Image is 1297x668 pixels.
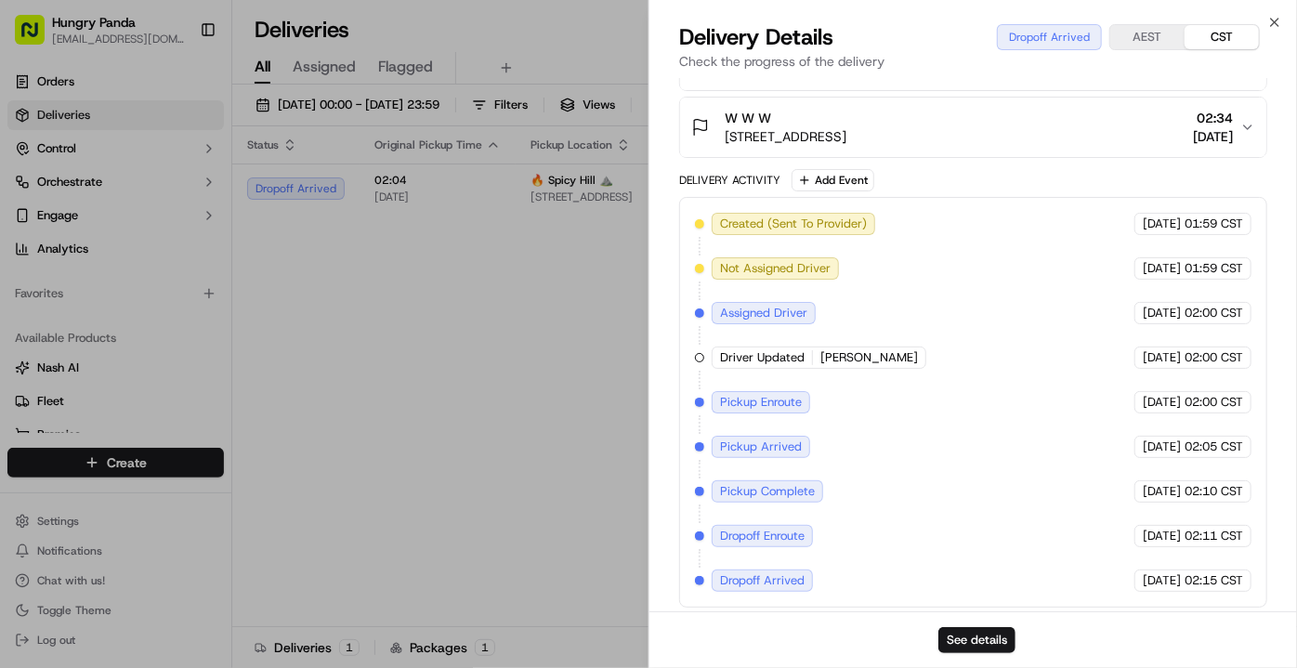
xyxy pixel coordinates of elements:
[164,287,208,302] span: 8月27日
[725,109,771,127] span: W W W
[720,572,805,589] span: Dropoff Arrived
[19,73,338,103] p: Welcome 👋
[938,627,1015,653] button: See details
[37,414,142,433] span: Knowledge Base
[37,338,52,353] img: 1736555255976-a54dd68f-1ca7-489b-9aae-adbdc363a1c4
[176,414,298,433] span: API Documentation
[316,182,338,204] button: Start new chat
[1185,260,1243,277] span: 01:59 CST
[720,528,805,544] span: Dropoff Enroute
[19,18,56,55] img: Nash
[792,169,874,191] button: Add Event
[720,349,805,366] span: Driver Updated
[185,460,225,474] span: Pylon
[164,337,208,352] span: 8月19日
[720,305,807,321] span: Assigned Driver
[1185,572,1243,589] span: 02:15 CST
[679,52,1267,71] p: Check the progress of the delivery
[58,287,151,302] span: [PERSON_NAME]
[19,269,48,299] img: Asif Zaman Khan
[720,216,867,232] span: Created (Sent To Provider)
[19,416,33,431] div: 📗
[1143,260,1181,277] span: [DATE]
[1185,528,1243,544] span: 02:11 CST
[1185,216,1243,232] span: 01:59 CST
[720,260,831,277] span: Not Assigned Driver
[154,337,161,352] span: •
[1143,349,1181,366] span: [DATE]
[131,459,225,474] a: Powered byPylon
[720,483,815,500] span: Pickup Complete
[679,22,833,52] span: Delivery Details
[58,337,151,352] span: [PERSON_NAME]
[19,320,48,349] img: Bea Lacdao
[725,127,846,146] span: [STREET_ADDRESS]
[1143,394,1181,411] span: [DATE]
[1143,216,1181,232] span: [DATE]
[19,177,52,210] img: 1736555255976-a54dd68f-1ca7-489b-9aae-adbdc363a1c4
[84,177,305,195] div: Start new chat
[1185,349,1243,366] span: 02:00 CST
[37,288,52,303] img: 1736555255976-a54dd68f-1ca7-489b-9aae-adbdc363a1c4
[720,439,802,455] span: Pickup Arrived
[84,195,255,210] div: We're available if you need us!
[154,287,161,302] span: •
[1143,572,1181,589] span: [DATE]
[1185,483,1243,500] span: 02:10 CST
[1185,305,1243,321] span: 02:00 CST
[288,237,338,259] button: See all
[1143,483,1181,500] span: [DATE]
[1143,305,1181,321] span: [DATE]
[150,407,306,440] a: 💻API Documentation
[679,173,780,188] div: Delivery Activity
[48,119,334,138] input: Got a question? Start typing here...
[820,349,918,366] span: [PERSON_NAME]
[720,394,802,411] span: Pickup Enroute
[19,241,124,255] div: Past conversations
[1185,439,1243,455] span: 02:05 CST
[1185,25,1259,49] button: CST
[39,177,72,210] img: 1727276513143-84d647e1-66c0-4f92-a045-3c9f9f5dfd92
[1143,528,1181,544] span: [DATE]
[1193,109,1233,127] span: 02:34
[680,98,1266,157] button: W W W[STREET_ADDRESS]02:34[DATE]
[1185,394,1243,411] span: 02:00 CST
[1110,25,1185,49] button: AEST
[1143,439,1181,455] span: [DATE]
[1193,127,1233,146] span: [DATE]
[11,407,150,440] a: 📗Knowledge Base
[157,416,172,431] div: 💻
